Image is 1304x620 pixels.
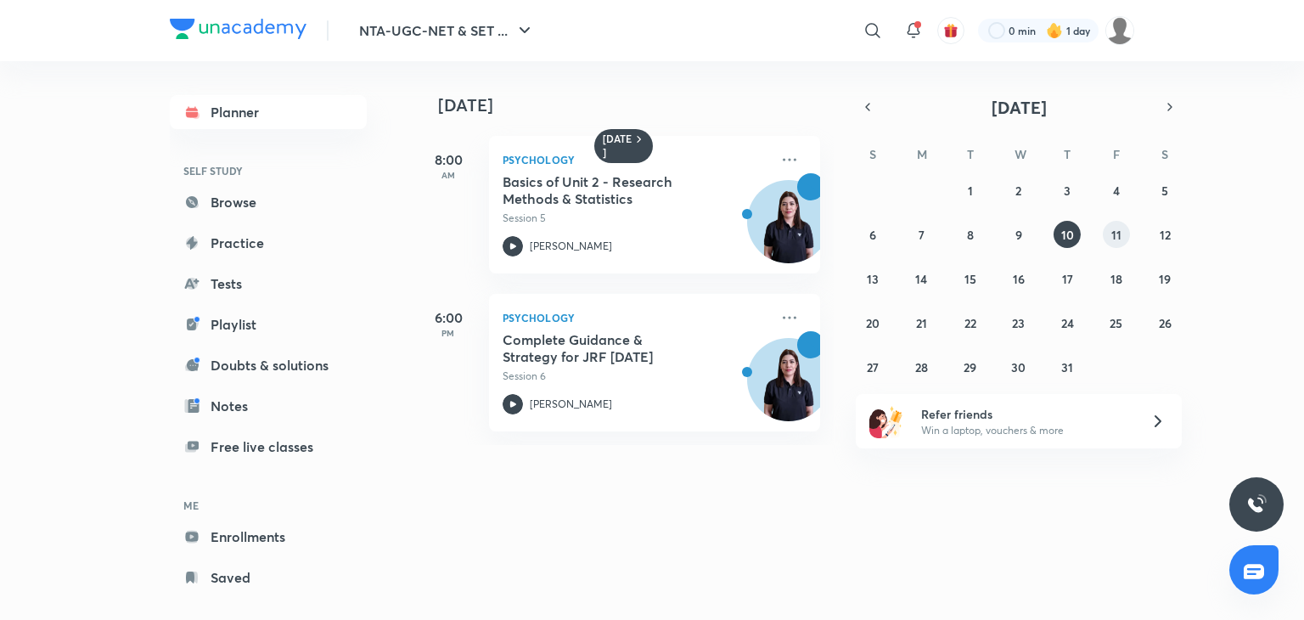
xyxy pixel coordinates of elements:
p: AM [414,170,482,180]
button: July 30, 2025 [1005,353,1032,380]
button: July 18, 2025 [1103,265,1130,292]
button: July 5, 2025 [1151,177,1178,204]
p: Psychology [503,149,769,170]
img: Avatar [748,347,829,429]
abbr: July 16, 2025 [1013,271,1025,287]
button: July 16, 2025 [1005,265,1032,292]
span: [DATE] [992,96,1047,119]
button: July 10, 2025 [1054,221,1081,248]
abbr: July 24, 2025 [1061,315,1074,331]
abbr: July 30, 2025 [1011,359,1026,375]
button: July 12, 2025 [1151,221,1178,248]
button: July 15, 2025 [957,265,984,292]
abbr: July 17, 2025 [1062,271,1073,287]
abbr: July 13, 2025 [867,271,879,287]
a: Playlist [170,307,367,341]
p: PM [414,328,482,338]
abbr: July 5, 2025 [1161,183,1168,199]
img: streak [1046,22,1063,39]
h6: [DATE] [603,132,632,160]
button: July 2, 2025 [1005,177,1032,204]
abbr: July 7, 2025 [919,227,925,243]
p: Win a laptop, vouchers & more [921,423,1130,438]
h5: Basics of Unit 2 - Research Methods & Statistics [503,173,714,207]
abbr: July 20, 2025 [866,315,880,331]
a: Company Logo [170,19,306,43]
abbr: Monday [917,146,927,162]
button: July 25, 2025 [1103,309,1130,336]
abbr: July 25, 2025 [1110,315,1122,331]
abbr: July 4, 2025 [1113,183,1120,199]
h6: SELF STUDY [170,156,367,185]
abbr: Friday [1113,146,1120,162]
h5: Complete Guidance & Strategy for JRF Dec 2025 [503,331,714,365]
p: Session 5 [503,211,769,226]
button: July 26, 2025 [1151,309,1178,336]
abbr: July 11, 2025 [1111,227,1121,243]
abbr: July 8, 2025 [967,227,974,243]
abbr: July 1, 2025 [968,183,973,199]
button: July 9, 2025 [1005,221,1032,248]
button: July 14, 2025 [908,265,935,292]
button: July 27, 2025 [859,353,886,380]
button: July 19, 2025 [1151,265,1178,292]
p: [PERSON_NAME] [530,397,612,412]
button: July 8, 2025 [957,221,984,248]
a: Browse [170,185,367,219]
button: NTA-UGC-NET & SET ... [349,14,545,48]
abbr: Tuesday [967,146,974,162]
abbr: July 9, 2025 [1015,227,1022,243]
abbr: July 26, 2025 [1159,315,1172,331]
a: Free live classes [170,430,367,464]
img: Iqra Shaikh [1105,16,1134,45]
abbr: July 14, 2025 [915,271,927,287]
abbr: July 21, 2025 [916,315,927,331]
button: July 22, 2025 [957,309,984,336]
button: July 13, 2025 [859,265,886,292]
h4: [DATE] [438,95,837,116]
button: July 17, 2025 [1054,265,1081,292]
button: July 29, 2025 [957,353,984,380]
button: July 31, 2025 [1054,353,1081,380]
a: Enrollments [170,520,367,554]
button: avatar [937,17,964,44]
abbr: July 19, 2025 [1159,271,1171,287]
h6: ME [170,491,367,520]
h5: 8:00 [414,149,482,170]
abbr: July 3, 2025 [1064,183,1071,199]
button: July 24, 2025 [1054,309,1081,336]
abbr: July 15, 2025 [964,271,976,287]
button: July 7, 2025 [908,221,935,248]
abbr: July 18, 2025 [1110,271,1122,287]
button: July 1, 2025 [957,177,984,204]
abbr: Sunday [869,146,876,162]
abbr: July 12, 2025 [1160,227,1171,243]
abbr: July 28, 2025 [915,359,928,375]
h5: 6:00 [414,307,482,328]
button: July 23, 2025 [1005,309,1032,336]
a: Saved [170,561,367,595]
img: referral [869,404,903,438]
a: Planner [170,95,367,129]
img: avatar [943,23,958,38]
button: July 21, 2025 [908,309,935,336]
abbr: Wednesday [1015,146,1026,162]
button: July 4, 2025 [1103,177,1130,204]
button: July 6, 2025 [859,221,886,248]
abbr: July 29, 2025 [964,359,976,375]
a: Notes [170,389,367,423]
button: [DATE] [880,95,1158,119]
abbr: July 31, 2025 [1061,359,1073,375]
p: Psychology [503,307,769,328]
abbr: July 6, 2025 [869,227,876,243]
abbr: July 10, 2025 [1061,227,1074,243]
button: July 3, 2025 [1054,177,1081,204]
a: Doubts & solutions [170,348,367,382]
a: Practice [170,226,367,260]
img: Company Logo [170,19,306,39]
abbr: July 2, 2025 [1015,183,1021,199]
h6: Refer friends [921,405,1130,423]
img: ttu [1246,494,1267,515]
abbr: July 27, 2025 [867,359,879,375]
img: Avatar [748,189,829,271]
